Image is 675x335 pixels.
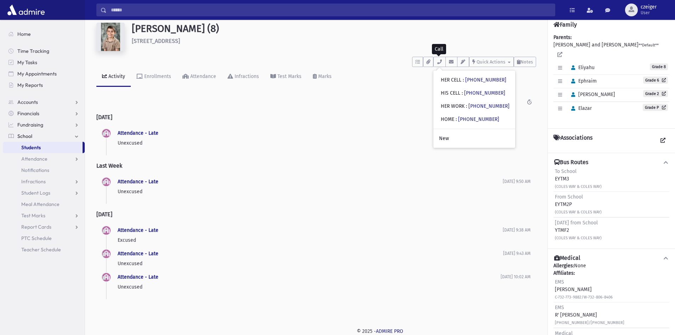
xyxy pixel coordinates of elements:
[118,274,158,280] a: Attendance - Late
[521,59,533,65] span: Notes
[555,279,564,285] span: EMS
[3,233,85,244] a: PTC Schedule
[118,283,501,291] p: Unexcused
[503,251,530,256] span: [DATE] 9:43 AM
[21,246,61,253] span: Teacher Schedule
[21,212,45,219] span: Test Marks
[21,144,41,151] span: Students
[3,79,85,91] a: My Reports
[118,188,503,195] p: Unexcused
[118,227,158,233] a: Attendance - Late
[553,255,669,262] button: Medical
[432,44,446,54] div: Call
[568,105,592,111] span: Elazar
[3,164,85,176] a: Notifications
[17,59,37,66] span: My Tasks
[307,67,337,87] a: Marks
[118,130,158,136] a: Attendance - Late
[553,159,669,166] button: Bus Routes
[3,176,85,187] a: Infractions
[3,221,85,233] a: Report Cards
[96,328,664,335] div: © 2025 -
[131,67,177,87] a: Enrollments
[555,305,564,311] span: EMS
[568,65,595,71] span: Eliyahu
[132,38,536,44] h6: [STREET_ADDRESS]
[317,73,332,79] div: Marks
[3,68,85,79] a: My Appointments
[555,184,602,189] small: (COLES WAY & COLES WAY)
[21,178,46,185] span: Infractions
[3,119,85,130] a: Fundraising
[3,96,85,108] a: Accounts
[233,73,259,79] div: Infractions
[555,194,583,200] span: From School
[553,134,592,147] h4: Associations
[17,133,32,139] span: School
[177,67,222,87] a: Attendance
[3,153,85,164] a: Attendance
[118,236,503,244] p: Excused
[641,10,657,16] span: User
[96,67,131,87] a: Activity
[118,179,158,185] a: Attendance - Late
[555,236,602,240] small: (COLES WAY & COLES WAY)
[503,179,530,184] span: [DATE] 9:50 AM
[17,99,38,105] span: Accounts
[456,116,457,122] span: :
[555,278,613,301] div: [PERSON_NAME]
[3,108,85,119] a: Financials
[555,295,613,300] small: C-732-773-9882/W-732-806-8406
[96,205,536,223] h2: [DATE]
[441,116,499,123] div: HOME
[107,73,125,79] div: Activity
[643,104,668,111] a: Grade P
[553,34,669,123] div: [PERSON_NAME] and [PERSON_NAME]
[132,23,536,35] h1: [PERSON_NAME] (8)
[118,260,503,267] p: Unexcused
[276,73,302,79] div: Test Marks
[503,228,530,233] span: [DATE] 9:38 AM
[657,134,669,147] a: View all Associations
[3,142,83,153] a: Students
[468,103,510,109] a: [PHONE_NUMBER]
[555,320,624,325] small: [PHONE_NUMBER]/[PHONE_NUMBER]
[21,167,49,173] span: Notifications
[3,199,85,210] a: Meal Attendance
[3,130,85,142] a: School
[21,235,52,241] span: PTC Schedule
[553,263,574,269] b: Allergies:
[3,45,85,57] a: Time Tracking
[21,190,50,196] span: Student Logs
[17,82,43,88] span: My Reports
[17,71,57,77] span: My Appointments
[376,328,403,334] a: ADMIRE PRO
[650,63,668,70] span: Grade 8
[222,67,265,87] a: Infractions
[641,4,657,10] span: czeiger
[21,224,51,230] span: Report Cards
[466,103,467,109] span: :
[458,116,499,122] a: [PHONE_NUMBER]
[555,304,624,326] div: R' [PERSON_NAME]
[555,210,602,214] small: (COLES WAY & COLES WAY)
[553,270,575,276] b: Affiliates:
[568,91,615,97] span: [PERSON_NAME]
[477,59,505,65] span: Quick Actions
[6,3,46,17] img: AdmirePro
[501,274,530,279] span: [DATE] 10:02 AM
[568,78,597,84] span: Ephraim
[265,67,307,87] a: Test Marks
[118,251,158,257] a: Attendance - Late
[21,156,47,162] span: Attendance
[17,122,43,128] span: Fundraising
[3,187,85,199] a: Student Logs
[553,34,572,40] b: Parents:
[555,193,602,216] div: EYTM2P
[555,168,576,174] span: To School
[96,157,536,175] h2: Last Week
[143,73,171,79] div: Enrollments
[21,201,60,207] span: Meal Attendance
[553,21,577,28] h4: Family
[17,48,49,54] span: Time Tracking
